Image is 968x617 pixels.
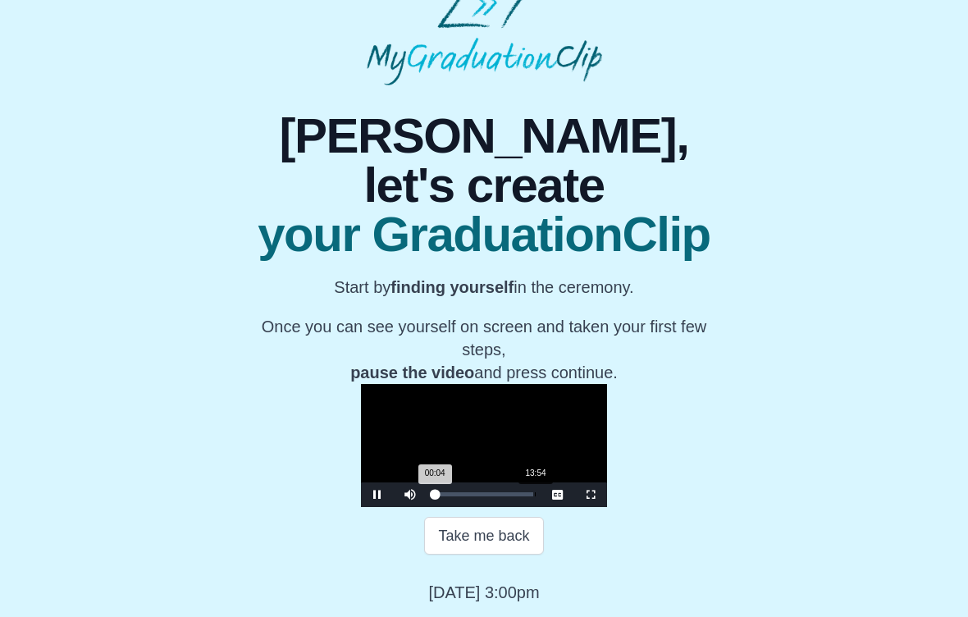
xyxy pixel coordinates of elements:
p: Once you can see yourself on screen and taken your first few steps, and press continue. [242,315,726,384]
button: Captions [541,482,574,507]
button: Take me back [424,517,543,555]
span: your GraduationClip [242,210,726,259]
div: Video Player [361,384,607,507]
b: finding yourself [390,278,514,296]
p: [DATE] 3:00pm [428,581,539,604]
div: Progress Bar [435,492,533,496]
button: Fullscreen [574,482,607,507]
span: [PERSON_NAME], let's create [242,112,726,210]
button: Mute [394,482,427,507]
b: pause the video [350,363,474,382]
button: Pause [361,482,394,507]
p: Start by in the ceremony. [242,276,726,299]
